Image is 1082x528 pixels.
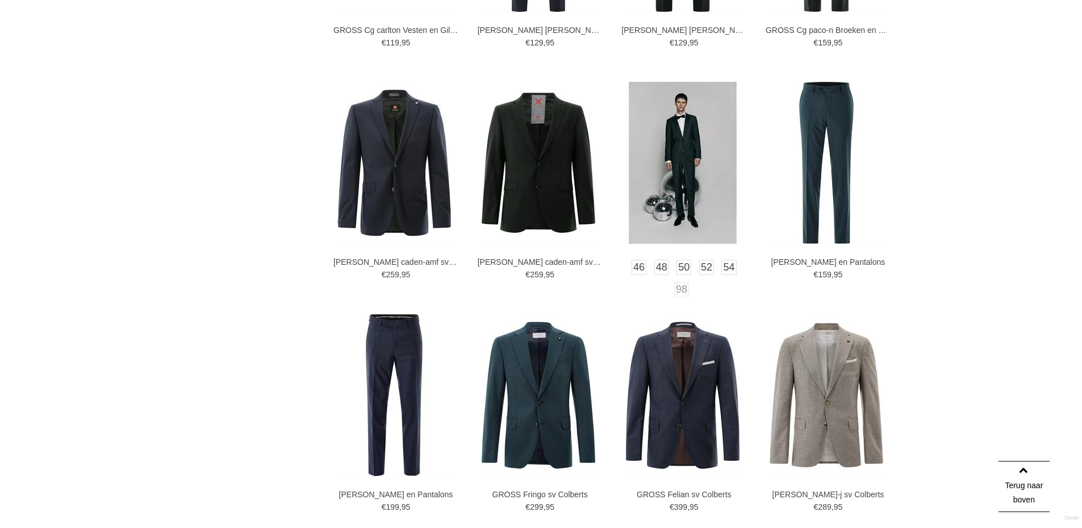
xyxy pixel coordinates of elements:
span: 129 [674,38,687,47]
span: € [814,270,818,279]
span: , [543,38,545,47]
span: , [832,502,834,512]
span: € [670,38,674,47]
a: 48 [654,260,669,275]
a: [PERSON_NAME] [PERSON_NAME] en Pantalons [621,25,746,35]
span: € [382,270,386,279]
img: GROSS Fringo sv Colberts [482,314,595,476]
span: € [382,38,386,47]
img: GROSS Franjo-j sv Colberts [770,314,883,476]
span: € [525,270,530,279]
img: GROSS Felian sv Colberts [626,314,740,476]
span: 95 [402,502,411,512]
span: , [687,38,690,47]
span: € [670,502,674,512]
span: 119 [386,38,399,47]
a: [PERSON_NAME] [PERSON_NAME] en Pantalons [478,25,603,35]
span: 95 [834,502,843,512]
span: 399 [674,502,687,512]
a: 50 [676,260,691,275]
span: € [525,502,530,512]
span: , [543,270,545,279]
img: GROSS Cg caden-amf sv Colberts [482,82,595,244]
span: € [525,38,530,47]
span: € [382,502,386,512]
span: , [399,502,402,512]
span: 95 [690,502,699,512]
span: , [832,38,834,47]
a: GROSS Fringo sv Colberts [478,489,603,500]
span: 129 [530,38,543,47]
img: GROSS Sven Broeken en Pantalons [770,82,883,244]
a: Divide [1065,511,1079,525]
span: , [687,502,690,512]
span: € [814,502,818,512]
span: 199 [386,502,399,512]
a: [PERSON_NAME] en Pantalons [766,257,891,267]
span: 259 [530,270,543,279]
a: [PERSON_NAME] caden-amf sv Colberts [333,257,458,267]
span: 159 [818,270,831,279]
span: 95 [402,270,411,279]
span: , [832,270,834,279]
span: , [399,38,402,47]
img: GROSS Shelley Broeken en Pantalons [337,314,451,476]
a: 46 [632,260,646,275]
span: € [814,38,818,47]
a: 52 [699,260,714,275]
img: GROSS Cg pablo-n sv Colberts [626,82,740,244]
span: 289 [818,502,831,512]
span: 95 [690,38,699,47]
span: 299 [530,502,543,512]
a: GROSS Felian sv Colberts [621,489,746,500]
a: Terug naar boven [999,461,1050,512]
a: [PERSON_NAME]-j sv Colberts [766,489,891,500]
span: , [399,270,402,279]
a: GROSS Cg carlton Vesten en Gilets [333,25,458,35]
img: GROSS Cg caden-amf sv Colberts [337,82,451,244]
a: 54 [721,260,736,275]
span: 95 [834,38,843,47]
span: 95 [402,38,411,47]
a: [PERSON_NAME] en Pantalons [333,489,458,500]
span: 95 [545,38,554,47]
span: , [543,502,545,512]
span: 259 [386,270,399,279]
span: 95 [545,502,554,512]
span: 95 [834,270,843,279]
a: GROSS Cg paco-n Broeken en Pantalons [766,25,891,35]
a: [PERSON_NAME] caden-amf sv Colberts [478,257,603,267]
span: 95 [545,270,554,279]
span: 159 [818,38,831,47]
